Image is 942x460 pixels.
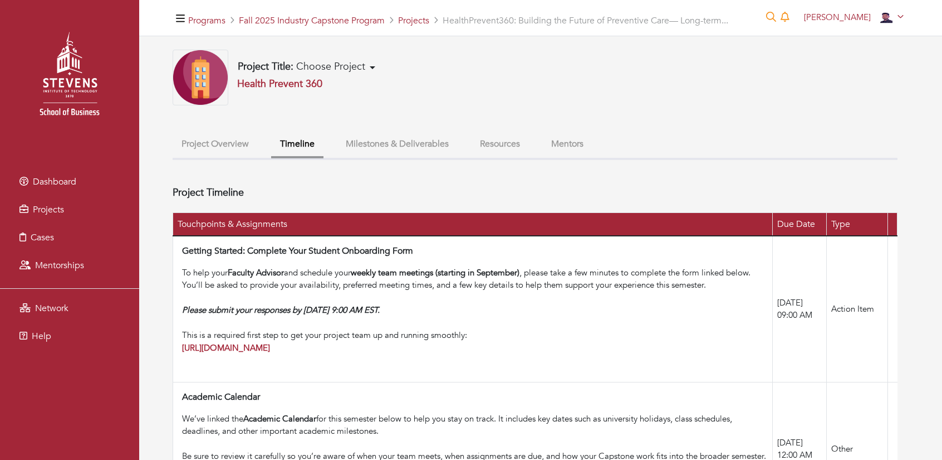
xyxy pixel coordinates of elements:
span: [PERSON_NAME] [804,12,871,23]
strong: Faculty Advisor [228,267,284,278]
td: [DATE] 09:00 AM [773,236,827,382]
a: Projects [3,198,136,221]
button: Resources [471,132,529,156]
h4: Academic Calendar [182,392,260,403]
a: Fall 2025 Industry Capstone Program [239,14,385,27]
a: Mentorships [3,254,136,277]
img: Stevens%20Pic%20(2).png [877,9,895,27]
strong: weekly team meetings (starting in September) [351,267,519,278]
h4: Project Timeline [173,187,244,199]
a: Projects [398,14,429,27]
div: To help your and schedule your , please take a few minutes to complete the form linked below. You... [182,267,768,367]
a: Health Prevent 360 [237,77,322,91]
span: Choose Project [296,60,365,74]
a: [URL][DOMAIN_NAME] [182,342,270,354]
b: Project Title: [238,60,293,74]
h4: Getting Started: Complete Your Student Onboarding Form [182,246,413,256]
em: Please submit your responses by [DATE] 9:00 AM EST. [182,304,380,316]
button: Project Title: Choose Project [234,60,379,74]
div: We’ve linked the for this semester below to help you stay on track. It includes key dates such as... [182,413,768,451]
button: Project Overview [173,132,258,156]
strong: Academic Calendar [243,413,316,424]
span: Mentorships [35,259,84,272]
th: Type [826,212,887,236]
th: Touchpoints & Assignments [173,212,773,236]
button: Timeline [271,132,323,158]
a: Programs [188,14,225,27]
td: Action Item [826,236,887,382]
a: Cases [3,226,136,249]
a: [PERSON_NAME] [799,12,909,23]
span: Network [35,302,68,314]
span: Cases [31,231,54,244]
a: Help [3,325,136,347]
span: HealthPrevent360: Building the Future of Preventive Care— Long-term... [443,14,728,27]
a: Network [3,297,136,319]
span: Dashboard [33,176,76,188]
a: Dashboard [3,171,136,193]
button: Mentors [542,132,592,156]
button: Milestones & Deliverables [337,132,458,156]
span: Projects [33,204,64,216]
img: stevens_logo.png [11,20,128,137]
img: Company-Icon-7f8a26afd1715722aa5ae9dc11300c11ceeb4d32eda0db0d61c21d11b95ecac6.png [173,50,228,105]
span: Help [32,330,51,342]
th: Due Date [773,212,827,236]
